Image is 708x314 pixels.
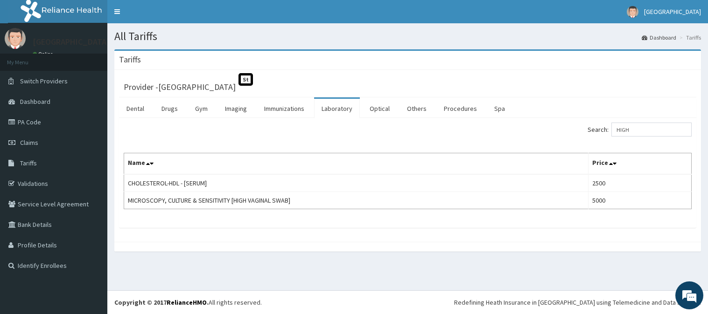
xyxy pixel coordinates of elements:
input: Search: [611,123,692,137]
strong: Copyright © 2017 . [114,298,209,307]
a: Dashboard [642,34,676,41]
a: Dental [119,99,152,118]
label: Search: [588,123,692,137]
a: Imaging [217,99,254,118]
a: Procedures [436,99,484,118]
h3: Provider - [GEOGRAPHIC_DATA] [124,83,236,91]
a: Immunizations [257,99,312,118]
span: St [238,73,253,86]
h3: Tariffs [119,55,141,64]
a: Drugs [154,99,185,118]
a: Online [33,51,55,57]
td: 5000 [589,192,692,209]
a: Spa [487,99,512,118]
span: Claims [20,138,38,147]
img: User Image [627,6,638,18]
th: Price [589,153,692,175]
footer: All rights reserved. [107,290,708,314]
p: [GEOGRAPHIC_DATA] [33,38,110,46]
th: Name [124,153,589,175]
td: CHOLESTEROL-HDL - [SERUM] [124,174,589,192]
h1: All Tariffs [114,30,701,42]
li: Tariffs [677,34,701,41]
img: User Image [5,28,26,49]
a: RelianceHMO [167,298,207,307]
td: MICROSCOPY, CULTURE & SENSITIVITY [HIGH VAGINAL SWAB] [124,192,589,209]
a: Others [400,99,434,118]
span: [GEOGRAPHIC_DATA] [644,7,701,16]
a: Gym [188,99,215,118]
td: 2500 [589,174,692,192]
a: Optical [362,99,397,118]
a: Laboratory [314,99,360,118]
span: Tariffs [20,159,37,167]
span: Switch Providers [20,77,68,85]
div: Redefining Heath Insurance in [GEOGRAPHIC_DATA] using Telemedicine and Data Science! [454,298,701,307]
span: Dashboard [20,97,50,106]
